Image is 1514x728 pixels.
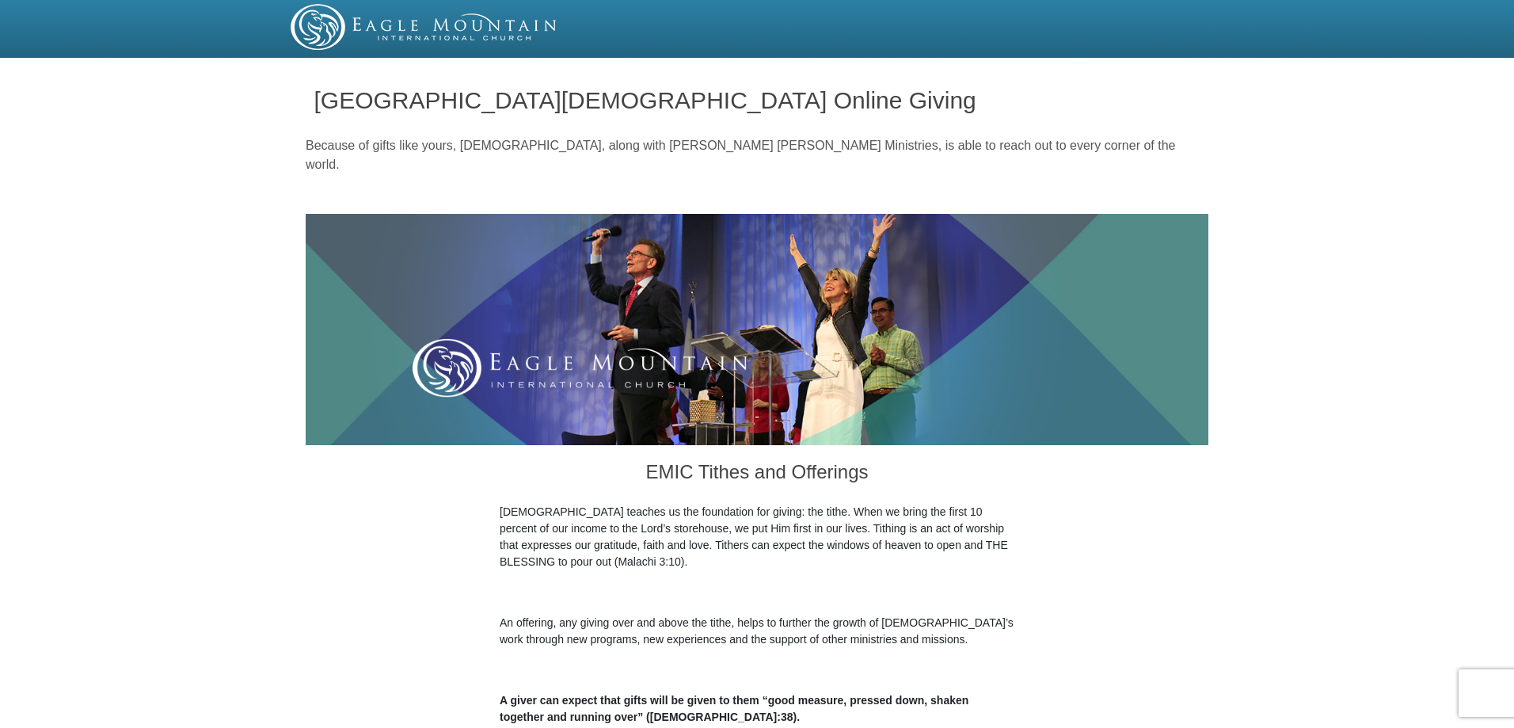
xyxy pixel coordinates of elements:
b: A giver can expect that gifts will be given to them “good measure, pressed down, shaken together ... [500,694,968,723]
p: [DEMOGRAPHIC_DATA] teaches us the foundation for giving: the tithe. When we bring the first 10 pe... [500,504,1014,570]
h3: EMIC Tithes and Offerings [500,445,1014,504]
h1: [GEOGRAPHIC_DATA][DEMOGRAPHIC_DATA] Online Giving [314,87,1200,113]
p: Because of gifts like yours, [DEMOGRAPHIC_DATA], along with [PERSON_NAME] [PERSON_NAME] Ministrie... [306,136,1208,174]
img: EMIC [291,4,558,50]
p: An offering, any giving over and above the tithe, helps to further the growth of [DEMOGRAPHIC_DAT... [500,615,1014,648]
